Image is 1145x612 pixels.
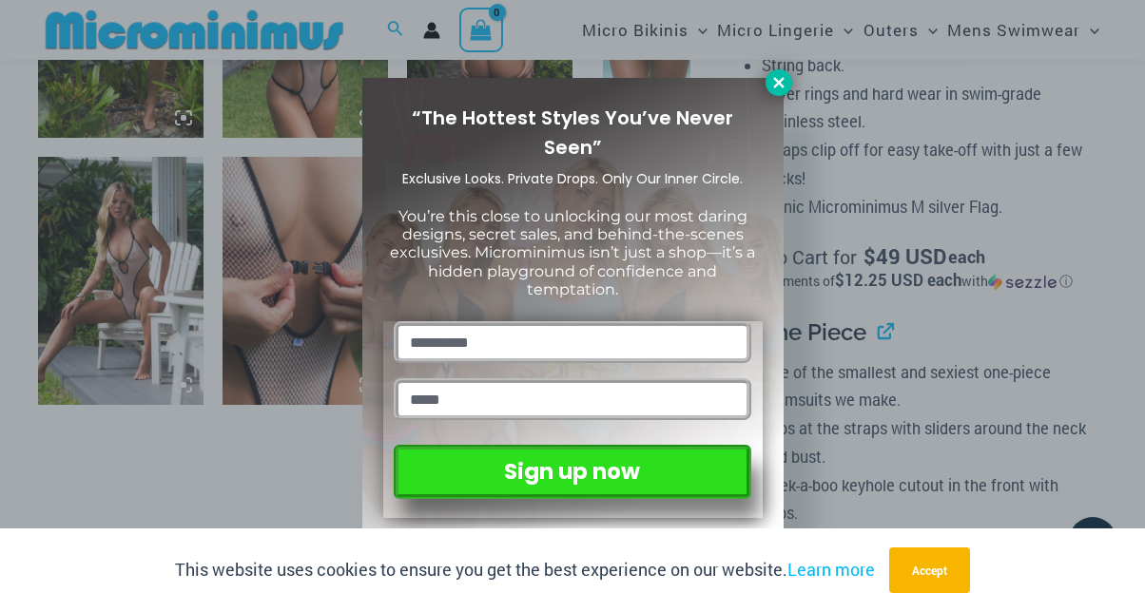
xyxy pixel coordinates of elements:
[766,69,792,96] button: Close
[787,558,875,581] a: Learn more
[889,547,970,593] button: Accept
[175,556,875,584] p: This website uses cookies to ensure you get the best experience on our website.
[394,445,750,499] button: Sign up now
[390,207,755,298] span: You’re this close to unlocking our most daring designs, secret sales, and behind-the-scenes exclu...
[412,105,733,161] span: “The Hottest Styles You’ve Never Seen”
[402,169,743,188] span: Exclusive Looks. Private Drops. Only Our Inner Circle.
